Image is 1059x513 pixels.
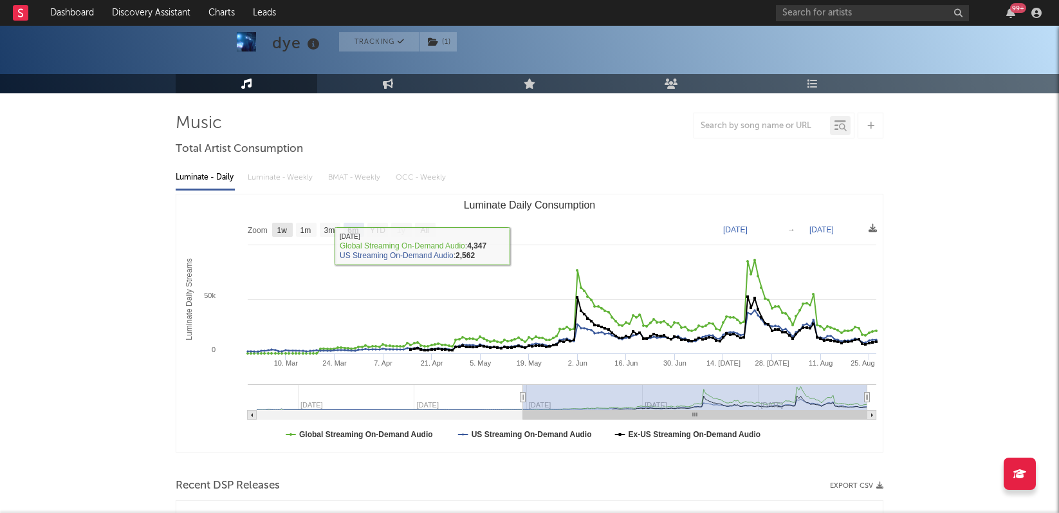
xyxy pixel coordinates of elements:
text: 2. Jun [568,359,587,367]
text: 6m [347,226,358,235]
text: 1m [300,226,311,235]
text: 19. May [517,359,542,367]
text: 25. Aug [851,359,874,367]
text: 5. May [470,359,492,367]
input: Search for artists [776,5,969,21]
text: 30. Jun [663,359,686,367]
text: All [420,226,428,235]
text: 16. Jun [614,359,638,367]
text: 1w [277,226,288,235]
text: Luminate Daily Consumption [464,200,596,210]
div: dye [272,32,323,53]
text: Zoom [248,226,268,235]
text: 14. [DATE] [706,359,741,367]
button: 99+ [1006,8,1015,18]
text: 10. Mar [274,359,299,367]
text: 21. Apr [421,359,443,367]
text: 50k [204,292,216,299]
text: YTD [370,226,385,235]
span: ( 1 ) [419,32,457,51]
text: 3m [324,226,335,235]
button: (1) [420,32,457,51]
text: [DATE] [809,225,834,234]
div: 99 + [1010,3,1026,13]
text: 28. [DATE] [755,359,789,367]
text: Ex-US Streaming On-Demand Audio [629,430,761,439]
text: 7. Apr [374,359,392,367]
text: Global Streaming On-Demand Audio [299,430,433,439]
text: 24. Mar [322,359,347,367]
text: US Streaming On-Demand Audio [472,430,592,439]
input: Search by song name or URL [694,121,830,131]
text: 11. Aug [809,359,833,367]
text: 1y [397,226,405,235]
button: Tracking [339,32,419,51]
svg: Luminate Daily Consumption [176,194,883,452]
text: 0 [212,346,216,353]
text: → [787,225,795,234]
text: Luminate Daily Streams [185,258,194,340]
span: Recent DSP Releases [176,478,280,494]
button: Export CSV [830,482,883,490]
text: [DATE] [723,225,748,234]
span: Total Artist Consumption [176,142,303,157]
div: Luminate - Daily [176,167,235,189]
